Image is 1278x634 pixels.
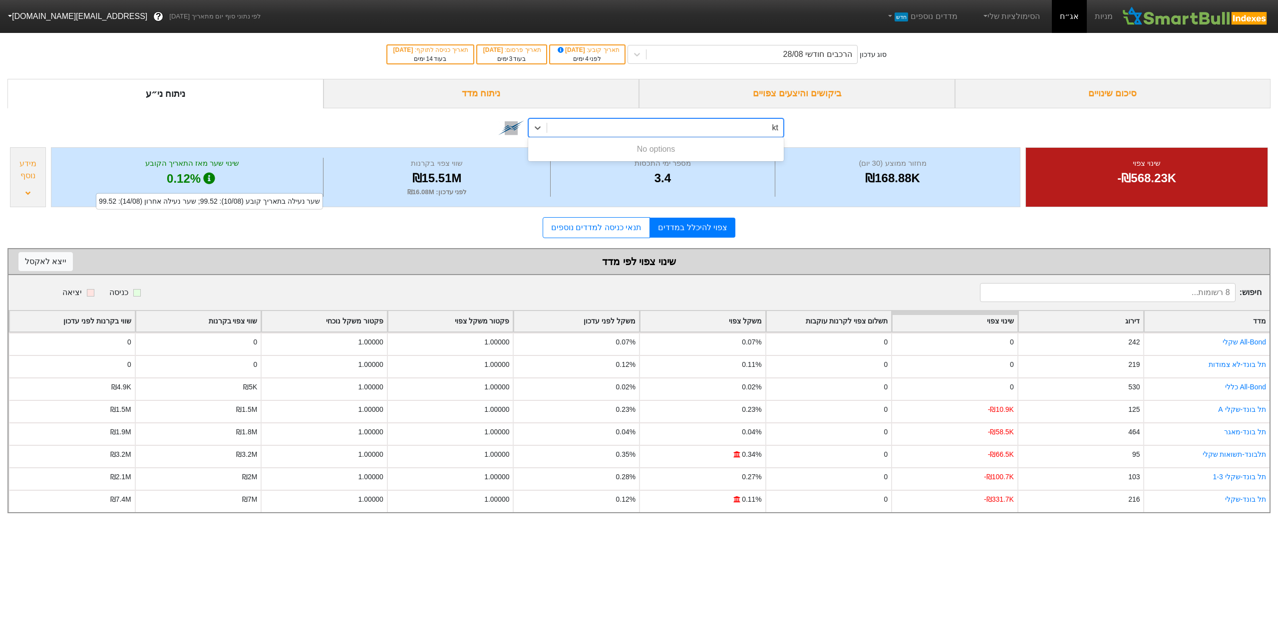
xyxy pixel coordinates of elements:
div: Toggle SortBy [892,311,1017,331]
div: ניתוח ני״ע [7,79,323,108]
div: 95 [1132,449,1140,460]
div: Toggle SortBy [9,311,135,331]
div: לפני עדכון : ₪16.08M [326,187,548,197]
div: 1.00000 [358,449,383,460]
div: 0 [884,472,888,482]
div: ₪15.51M [326,169,548,187]
div: בעוד ימים [392,54,468,63]
a: All-Bond כללי [1225,383,1266,391]
div: Toggle SortBy [136,311,261,331]
div: No options [528,139,784,159]
div: 0 [1010,359,1014,370]
div: סוג עדכון [860,49,887,60]
span: 4 [585,55,589,62]
div: 0.34% [742,449,761,460]
div: 1.00000 [484,449,509,460]
div: ביקושים והיצעים צפויים [639,79,955,108]
div: ₪2M [242,472,257,482]
div: -₪66.5K [988,449,1014,460]
div: 0.11% [742,359,761,370]
div: 0.12% [616,494,636,505]
div: ניתוח מדד [323,79,639,108]
div: תאריך כניסה לתוקף : [392,45,468,54]
div: 0 [1010,337,1014,347]
img: SmartBull [1121,6,1270,26]
div: 1.00000 [484,427,509,437]
div: ₪2.1M [110,472,131,482]
span: 14 [426,55,432,62]
div: 1.00000 [484,404,509,415]
div: -₪568.23K [1038,169,1255,187]
div: שינוי צפוי לפי מדד [18,254,1260,269]
div: 0.12% [64,169,320,188]
span: [DATE] [556,46,587,53]
div: מספר ימי התכסות [553,158,772,169]
a: All-Bond שקלי [1223,338,1266,346]
div: ₪1.9M [110,427,131,437]
a: תל בונד-לא צמודות [1209,360,1266,368]
a: תלבונד-תשואות שקלי [1203,450,1267,458]
div: 1.00000 [358,494,383,505]
div: 0.23% [742,404,761,415]
div: Toggle SortBy [1018,311,1144,331]
div: לפני ימים [555,54,620,63]
div: 464 [1128,427,1140,437]
div: -₪100.7K [984,472,1014,482]
div: Toggle SortBy [262,311,387,331]
div: 0.07% [742,337,761,347]
div: Toggle SortBy [514,311,639,331]
img: tase link [498,115,524,141]
span: [DATE] [393,46,415,53]
span: לפי נתוני סוף יום מתאריך [DATE] [169,11,261,21]
div: 0.27% [742,472,761,482]
div: 0.02% [742,382,761,392]
div: ₪168.88K [778,169,1008,187]
div: 1.00000 [358,427,383,437]
div: תאריך קובע : [555,45,620,54]
div: יציאה [62,287,82,299]
div: ₪7.4M [110,494,131,505]
div: 0.07% [616,337,636,347]
a: תל בונד-מאגר [1224,428,1267,436]
div: -₪58.5K [988,427,1014,437]
div: 0.28% [616,472,636,482]
div: שינוי צפוי [1038,158,1255,169]
div: ₪1.5M [236,404,257,415]
div: תאריך פרסום : [482,45,541,54]
span: חדש [895,12,908,21]
div: ₪3.2M [236,449,257,460]
span: [DATE] [483,46,505,53]
div: ₪5K [243,382,257,392]
div: 3.4 [553,169,772,187]
a: הסימולציות שלי [977,6,1044,26]
button: ייצא לאקסל [18,252,73,271]
div: שער נעילה בתאריך קובע (10/08): 99.52; שער נעילה אחרון (14/08): 99.52 [96,193,323,210]
span: ? [156,10,161,23]
div: 0 [884,449,888,460]
a: תל בונד-שקלי 1-3 [1213,473,1266,481]
div: ₪1.5M [110,404,131,415]
div: 0 [1010,382,1014,392]
div: מחזור ממוצע (30 יום) [778,158,1008,169]
div: ₪1.8M [236,427,257,437]
div: 1.00000 [484,359,509,370]
div: 1.00000 [358,359,383,370]
div: 1.00000 [484,337,509,347]
a: צפוי להיכלל במדדים [650,218,735,238]
div: בעוד ימים [482,54,541,63]
div: 0 [884,337,888,347]
div: 216 [1128,494,1140,505]
div: מידע נוסף [13,158,43,182]
div: 0.11% [742,494,761,505]
div: 125 [1128,404,1140,415]
a: תל בונד-שקלי [1225,495,1267,503]
div: 0 [884,494,888,505]
div: 0.12% [616,359,636,370]
div: 1.00000 [484,382,509,392]
div: ₪7M [242,494,257,505]
div: Toggle SortBy [766,311,892,331]
div: 0 [884,404,888,415]
div: 1.00000 [358,382,383,392]
div: 1.00000 [358,472,383,482]
div: Toggle SortBy [640,311,765,331]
